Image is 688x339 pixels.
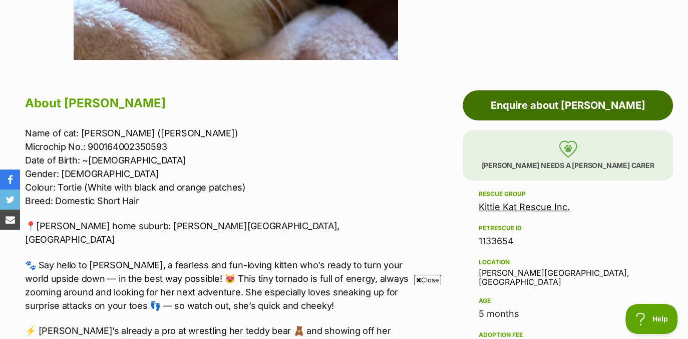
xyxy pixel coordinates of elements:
[25,258,410,312] p: 🐾 Say hello to [PERSON_NAME], a fearless and fun-loving kitten who’s ready to turn your world ups...
[25,92,410,114] h2: About [PERSON_NAME]
[25,126,410,208] p: Name of cat: [PERSON_NAME] ([PERSON_NAME]) Microchip No.: 900164002350593 Date of Birth: ~[DEMOGR...
[479,224,657,232] div: PetRescue ID
[101,289,587,334] iframe: Advertisement
[479,256,657,287] div: [PERSON_NAME][GEOGRAPHIC_DATA], [GEOGRAPHIC_DATA]
[479,190,657,198] div: Rescue group
[479,234,657,248] div: 1133654
[463,130,673,181] p: [PERSON_NAME] needs a [PERSON_NAME] carer
[463,90,673,120] a: Enquire about [PERSON_NAME]
[559,140,577,157] img: foster-care-31f2a1ccfb079a48fc4dc6d2a002ce68c6d2b76c7ccb9e0da61f6cd5abbf869a.svg
[479,258,657,266] div: Location
[414,275,441,285] span: Close
[479,202,570,212] a: Kittie Kat Rescue Inc.
[625,304,678,334] iframe: Help Scout Beacon - Open
[25,219,410,246] p: 📍[PERSON_NAME] home suburb: [PERSON_NAME][GEOGRAPHIC_DATA], [GEOGRAPHIC_DATA]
